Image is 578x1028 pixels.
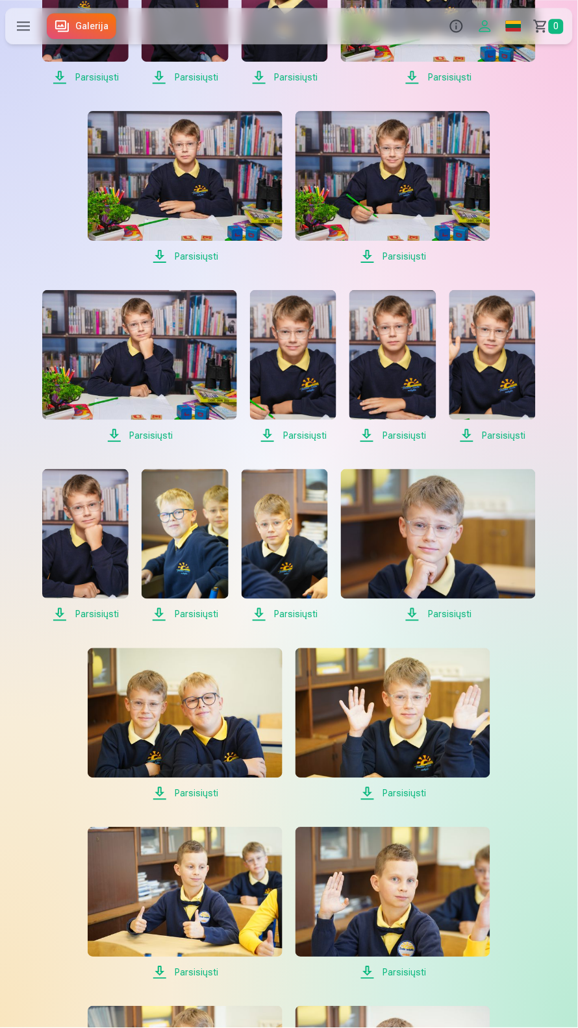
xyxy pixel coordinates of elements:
[42,607,129,622] span: Parsisiųsti
[295,786,490,802] span: Parsisiųsti
[341,469,536,622] a: Parsisiųsti
[250,290,336,443] a: Parsisiųsti
[499,8,528,44] a: Global
[42,469,129,622] a: Parsisiųsti
[549,19,564,34] span: 0
[88,111,283,264] a: Parsisiųsti
[242,469,328,622] a: Parsisiųsti
[442,8,471,44] button: Info
[42,290,237,443] a: Parsisiųsti
[349,428,436,443] span: Parsisiųsti
[295,648,490,802] a: Parsisiųsti
[88,249,283,264] span: Parsisiųsti
[142,607,228,622] span: Parsisiųsti
[47,13,116,39] a: Galerija
[341,607,536,622] span: Parsisiųsti
[349,290,436,443] a: Parsisiųsti
[242,69,328,85] span: Parsisiųsti
[42,428,237,443] span: Parsisiųsti
[88,827,283,981] a: Parsisiųsti
[471,8,499,44] button: Profilis
[142,69,228,85] span: Parsisiųsti
[295,249,490,264] span: Parsisiųsti
[88,786,283,802] span: Parsisiųsti
[88,965,283,981] span: Parsisiųsti
[449,428,536,443] span: Parsisiųsti
[295,111,490,264] a: Parsisiųsti
[142,469,228,622] a: Parsisiųsti
[88,648,283,802] a: Parsisiųsti
[528,8,573,44] a: Krepšelis0
[42,69,129,85] span: Parsisiųsti
[295,965,490,981] span: Parsisiųsti
[250,428,336,443] span: Parsisiųsti
[242,607,328,622] span: Parsisiųsti
[341,69,536,85] span: Parsisiųsti
[449,290,536,443] a: Parsisiųsti
[295,827,490,981] a: Parsisiųsti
